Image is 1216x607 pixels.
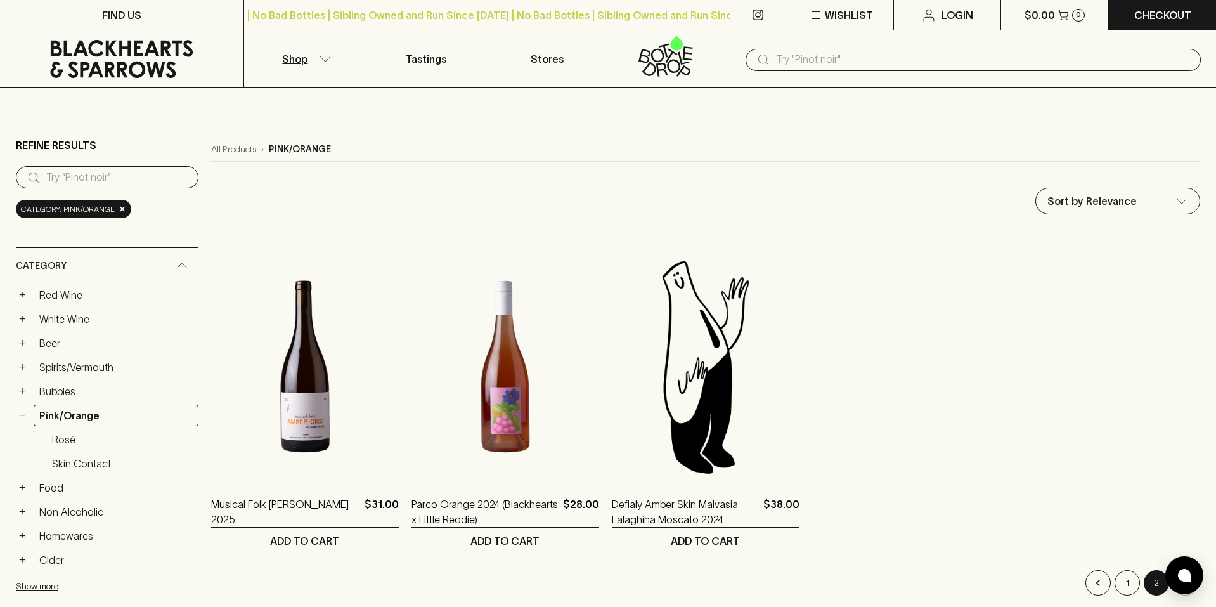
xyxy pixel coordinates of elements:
[16,248,198,284] div: Category
[1076,11,1081,18] p: 0
[16,258,67,274] span: Category
[411,497,558,527] a: Parco Orange 2024 (Blackhearts x Little Reddie)
[16,337,29,349] button: +
[1144,570,1169,596] button: page 2
[244,30,366,87] button: Shop
[34,332,198,354] a: Beer
[531,51,564,67] p: Stores
[365,30,487,87] a: Tastings
[16,138,96,153] p: Refine Results
[46,453,198,474] a: Skin Contact
[612,256,799,478] img: Blackhearts & Sparrows Man
[776,49,1191,70] input: Try "Pinot noir"
[34,381,198,402] a: Bubbles
[16,409,29,422] button: −
[16,481,29,494] button: +
[102,8,141,23] p: FIND US
[406,51,446,67] p: Tastings
[1115,570,1140,596] button: Go to page 1
[211,528,399,554] button: ADD TO CART
[211,570,1200,596] nav: pagination navigation
[211,256,399,478] img: Musical Folk Amber Gris 2025
[211,497,359,527] a: Musical Folk [PERSON_NAME] 2025
[1025,8,1055,23] p: $0.00
[671,533,740,549] p: ADD TO CART
[46,167,188,188] input: Try “Pinot noir”
[763,497,799,527] p: $38.00
[211,143,256,156] a: All Products
[825,8,873,23] p: Wishlist
[16,385,29,398] button: +
[119,202,126,216] span: ×
[16,289,29,301] button: +
[1178,569,1191,582] img: bubble-icon
[34,549,198,571] a: Cider
[34,477,198,499] a: Food
[16,573,182,599] button: Show more
[16,554,29,566] button: +
[612,497,758,527] a: Defialy Amber Skin Malvasia Falaghina Moscato 2024
[16,313,29,325] button: +
[487,30,609,87] a: Stores
[282,51,307,67] p: Shop
[46,429,198,450] a: Rosé
[612,528,799,554] button: ADD TO CART
[365,497,399,527] p: $31.00
[34,525,198,547] a: Homewares
[563,497,599,527] p: $28.00
[1134,8,1191,23] p: Checkout
[411,528,599,554] button: ADD TO CART
[261,143,264,156] p: ›
[34,356,198,378] a: Spirits/Vermouth
[941,8,973,23] p: Login
[34,405,198,426] a: Pink/Orange
[34,308,198,330] a: White Wine
[1047,193,1137,209] p: Sort by Relevance
[34,284,198,306] a: Red Wine
[16,361,29,374] button: +
[34,501,198,523] a: Non Alcoholic
[21,203,115,216] span: Category: pink/orange
[16,530,29,542] button: +
[16,506,29,518] button: +
[470,533,540,549] p: ADD TO CART
[269,143,331,156] p: pink/orange
[270,533,339,549] p: ADD TO CART
[1036,188,1200,214] div: Sort by Relevance
[411,256,599,478] img: Parco Orange 2024 (Blackhearts x Little Reddie)
[1085,570,1111,596] button: Go to previous page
